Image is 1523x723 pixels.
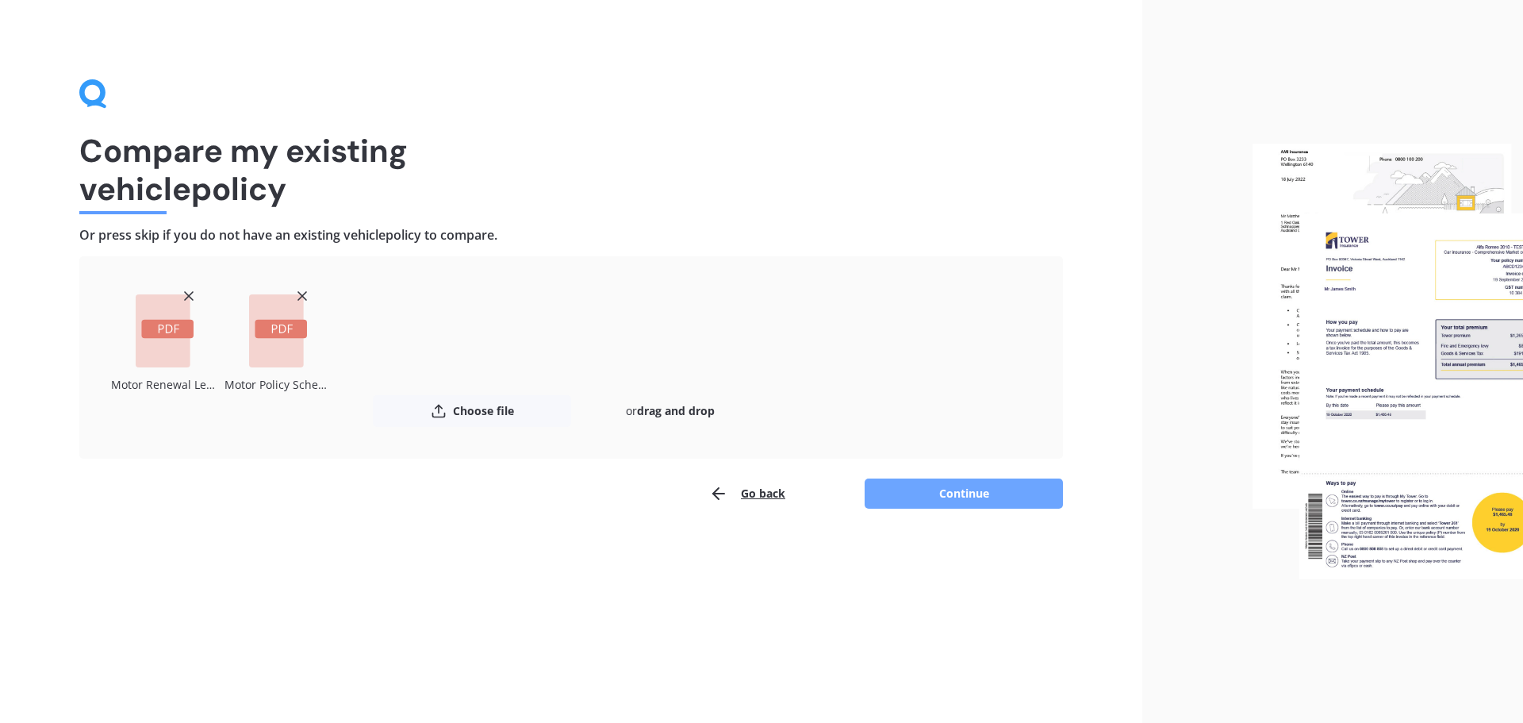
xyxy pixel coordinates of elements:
[224,374,332,395] div: Motor Policy Schedule AMV012567487.pdf
[1253,144,1523,580] img: files.webp
[111,374,218,395] div: Motor Renewal Letter AMV012567487.pdf
[637,403,715,418] b: drag and drop
[571,395,769,427] div: or
[373,395,571,427] button: Choose file
[79,132,1063,208] h1: Compare my existing vehicle policy
[865,479,1063,509] button: Continue
[79,227,1063,244] h4: Or press skip if you do not have an existing vehicle policy to compare.
[709,478,785,510] button: Go back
